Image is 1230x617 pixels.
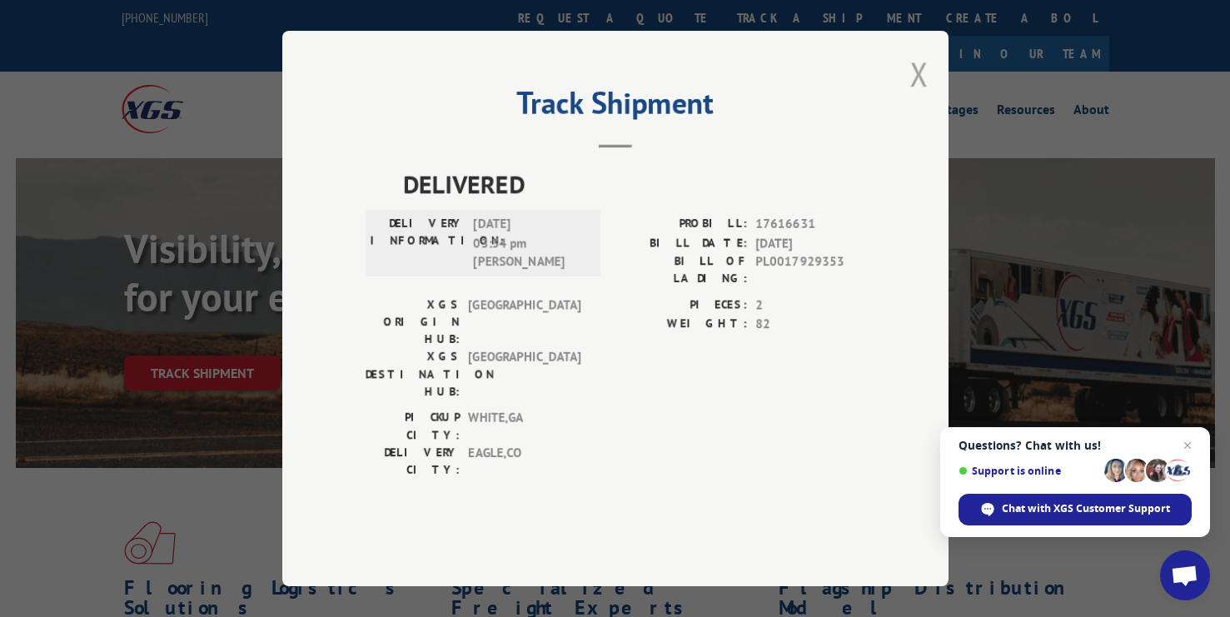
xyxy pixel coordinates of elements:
span: Chat with XGS Customer Support [1002,501,1170,516]
span: Close chat [1178,435,1198,455]
button: Close modal [909,52,928,96]
span: EAGLE , CO [468,444,580,479]
span: Support is online [959,465,1098,477]
span: WHITE , GA [468,409,580,444]
span: 17616631 [755,215,865,234]
span: [DATE] 03:34 pm [PERSON_NAME] [473,215,585,271]
label: PIECES: [615,296,747,315]
span: [DATE] [755,234,865,253]
span: DELIVERED [403,165,865,202]
span: 82 [755,315,865,334]
label: PICKUP CITY: [366,409,460,444]
label: XGS ORIGIN HUB: [366,296,460,348]
label: DELIVERY INFORMATION: [371,215,465,271]
label: BILL OF LADING: [615,252,747,287]
label: WEIGHT: [615,315,747,334]
span: [GEOGRAPHIC_DATA] [468,348,580,401]
span: 2 [755,296,865,315]
div: Open chat [1160,550,1210,600]
label: XGS DESTINATION HUB: [366,348,460,401]
label: PROBILL: [615,215,747,234]
h2: Track Shipment [366,92,865,123]
div: Chat with XGS Customer Support [959,494,1192,525]
span: Questions? Chat with us! [959,439,1192,452]
label: BILL DATE: [615,234,747,253]
label: DELIVERY CITY: [366,444,460,479]
span: PL0017929353 [755,252,865,287]
span: [GEOGRAPHIC_DATA] [468,296,580,348]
